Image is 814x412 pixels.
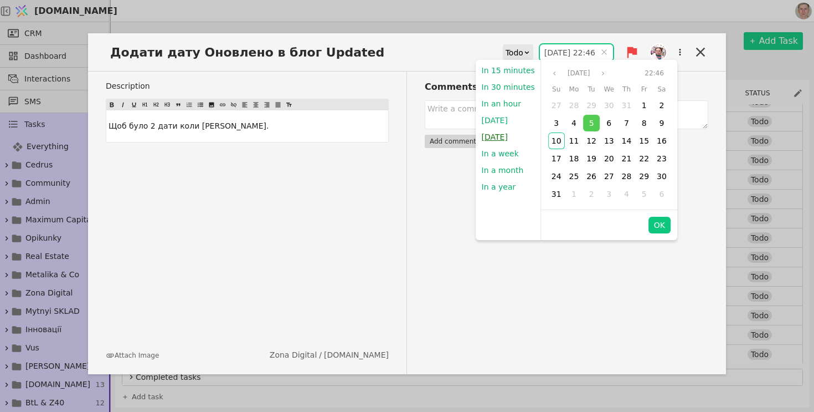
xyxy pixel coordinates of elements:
[600,185,618,203] div: 03 Sep 2025
[565,150,583,167] div: 18 Aug 2025
[606,190,611,199] span: 3
[270,349,389,361] div: /
[476,129,513,145] button: [DATE]
[635,150,653,167] div: 22 Aug 2025
[635,132,653,150] div: 15 Aug 2025
[624,190,629,199] span: 4
[636,168,652,185] div: 29 Aug 2025
[106,80,389,92] label: Description
[636,150,652,167] div: 22 Aug 2025
[640,67,668,80] button: 22:46
[583,114,600,132] div: 05 Aug 2025
[660,190,664,199] span: 6
[324,349,389,361] a: [DOMAIN_NAME]
[583,132,600,150] div: 12 Aug 2025
[565,132,583,150] div: 11 Aug 2025
[552,101,561,110] span: 27
[657,154,667,163] span: 23
[583,150,600,167] div: 19 Aug 2025
[648,217,671,233] button: OK
[653,96,671,114] div: 02 Aug 2025
[571,190,576,199] span: 1
[540,44,613,61] input: dd.MM.yyyy HH:mm
[601,133,617,149] div: 13 Aug 2025
[635,96,653,114] div: 01 Aug 2025
[600,70,606,77] svg: angle right
[639,154,649,163] span: 22
[636,97,652,114] div: 01 Aug 2025
[476,79,540,95] button: In 30 minutes
[551,70,558,77] svg: angle left
[653,185,671,203] div: 06 Sep 2025
[600,114,618,132] div: 06 Aug 2025
[583,97,600,114] div: 29 Jul 2025
[618,150,636,167] div: 21 Aug 2025
[642,119,647,128] span: 8
[657,172,667,181] span: 30
[565,168,582,185] div: 25 Aug 2025
[619,168,635,185] div: 28 Aug 2025
[600,167,618,185] div: 27 Aug 2025
[583,167,600,185] div: 26 Aug 2025
[552,172,561,181] span: 24
[653,150,671,167] div: 23 Aug 2025
[589,190,594,199] span: 2
[618,132,636,150] div: 14 Aug 2025
[604,101,614,110] span: 30
[642,190,647,199] span: 5
[554,119,559,128] span: 3
[106,350,159,360] button: Attach Image
[565,115,582,131] div: 04 Aug 2025
[569,136,579,145] span: 11
[619,150,635,167] div: 21 Aug 2025
[548,82,671,203] div: Aug 2025
[618,96,636,114] div: 31 Jul 2025
[601,97,617,114] div: 30 Jul 2025
[619,133,635,149] div: 14 Aug 2025
[636,186,652,202] div: 05 Sep 2025
[106,43,395,62] span: Додати дату Оновлено в блог Updated
[604,154,614,163] span: 20
[601,115,617,131] div: 06 Aug 2025
[583,115,600,131] div: 05 Aug 2025
[657,83,666,96] span: Sa
[653,114,671,132] div: 09 Aug 2025
[569,154,579,163] span: 18
[653,132,671,150] div: 16 Aug 2025
[601,49,607,55] svg: close
[476,62,540,79] button: In 15 minutes
[622,172,632,181] span: 28
[653,97,670,114] div: 02 Aug 2025
[635,167,653,185] div: 29 Aug 2025
[604,172,614,181] span: 27
[569,101,579,110] span: 28
[565,185,583,203] div: 01 Sep 2025
[606,119,611,128] span: 6
[657,136,667,145] span: 16
[622,101,632,110] span: 31
[548,150,565,167] div: 17 Aug 2025
[270,349,317,361] a: Zona Digital
[639,172,649,181] span: 29
[583,185,600,203] div: 02 Sep 2025
[563,67,595,80] button: Select month
[604,136,614,145] span: 13
[619,186,635,202] div: 04 Sep 2025
[660,119,664,128] span: 9
[618,167,636,185] div: 28 Aug 2025
[635,185,653,203] div: 05 Sep 2025
[588,83,595,96] span: Tu
[589,119,594,128] span: 5
[565,167,583,185] div: 25 Aug 2025
[618,185,636,203] div: 04 Sep 2025
[425,80,708,94] h3: Comments
[583,168,600,185] div: 26 Aug 2025
[548,132,565,150] div: 10 Aug 2025
[548,186,565,202] div: 31 Aug 2025
[600,132,618,150] div: 13 Aug 2025
[635,114,653,132] div: 08 Aug 2025
[601,186,617,202] div: 03 Sep 2025
[619,115,635,131] div: 07 Aug 2025
[622,136,632,145] span: 14
[425,135,481,148] button: Add comment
